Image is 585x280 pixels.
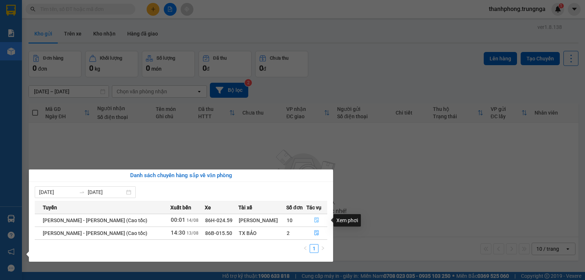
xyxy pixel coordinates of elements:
[239,216,286,224] div: [PERSON_NAME]
[171,229,185,236] span: 14:30
[239,229,286,237] div: TX BẢO
[306,204,321,212] span: Tác vụ
[287,230,290,236] span: 2
[186,218,199,223] span: 14/08
[333,214,361,227] div: Xem phơi
[310,244,318,253] li: 1
[301,244,310,253] button: left
[314,217,319,223] span: file-done
[43,230,147,236] span: [PERSON_NAME] - [PERSON_NAME] (Cao tốc)
[318,244,327,253] button: right
[79,189,85,195] span: swap-right
[286,204,303,212] span: Số đơn
[238,204,252,212] span: Tài xế
[39,188,76,196] input: Từ ngày
[307,227,327,239] button: file-done
[79,189,85,195] span: to
[171,217,185,223] span: 00:01
[321,246,325,250] span: right
[205,217,233,223] span: 86H-024.59
[314,230,319,236] span: file-done
[88,188,125,196] input: Đến ngày
[43,204,57,212] span: Tuyến
[307,214,327,226] button: file-done
[303,246,307,250] span: left
[170,204,191,212] span: Xuất bến
[318,244,327,253] li: Next Page
[186,231,199,236] span: 13/08
[310,244,318,253] a: 1
[205,204,211,212] span: Xe
[287,217,292,223] span: 10
[43,217,147,223] span: [PERSON_NAME] - [PERSON_NAME] (Cao tốc)
[205,230,232,236] span: 86B-015.50
[301,244,310,253] li: Previous Page
[35,171,327,180] div: Danh sách chuyến hàng sắp về văn phòng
